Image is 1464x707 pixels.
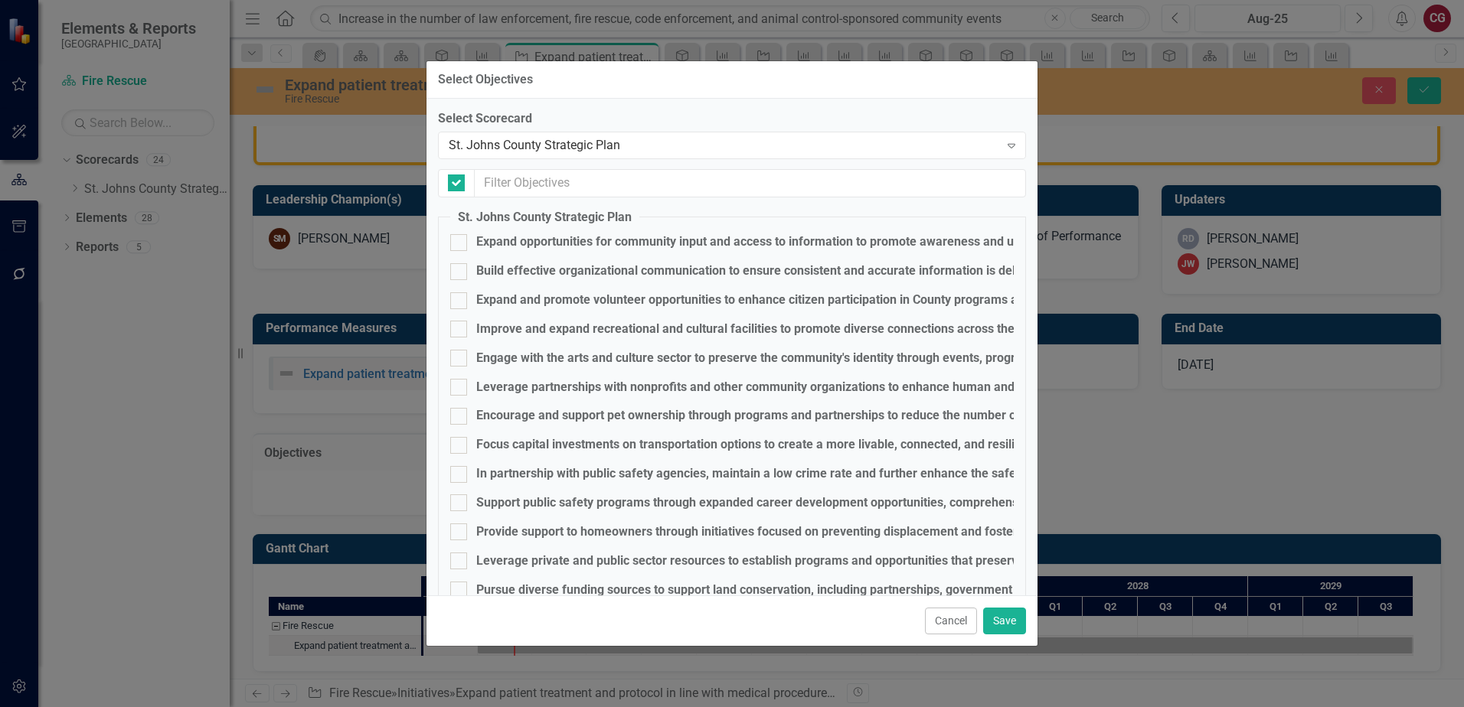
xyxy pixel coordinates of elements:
[474,169,1026,197] input: Filter Objectives
[476,552,1364,570] div: Leverage private and public sector resources to establish programs and opportunities that preserv...
[476,262,1149,280] div: Build effective organizational communication to ensure consistent and accurate information is del...
[438,73,533,86] div: Select Objectives
[438,110,1026,128] label: Select Scorecard
[925,608,977,634] button: Cancel
[476,292,1084,309] div: Expand and promote volunteer opportunities to enhance citizen participation in County programs an...
[450,209,639,226] legend: St. Johns County Strategic Plan
[983,608,1026,634] button: Save
[476,494,1402,512] div: Support public safety programs through expanded career development opportunities, comprehensive t...
[476,436,1100,454] div: Focus capital investments on transportation options to create a more livable, connected, and resi...
[476,582,1423,599] div: Pursue diverse funding sources to support land conservation, including partnerships, government g...
[476,379,1233,396] div: Leverage partnerships with nonprofits and other community organizations to enhance human and soci...
[476,233,1351,251] div: Expand opportunities for community input and access to information to promote awareness and under...
[476,523,1108,541] div: Provide support to homeowners through initiatives focused on preventing displacement and fosterin...
[449,136,999,154] div: St. Johns County Strategic Plan
[476,407,1227,425] div: Encourage and support pet ownership through programs and partnerships to reduce the number of str...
